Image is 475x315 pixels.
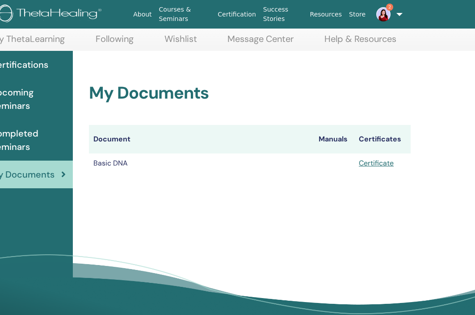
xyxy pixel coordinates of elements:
a: Help & Resources [324,33,396,51]
h2: My Documents [89,83,411,104]
a: Certification [214,6,259,23]
a: Wishlist [164,33,197,51]
a: Following [96,33,134,51]
a: About [130,6,155,23]
span: 2 [386,4,393,11]
a: Store [345,6,369,23]
a: Success Stories [260,1,307,27]
th: Manuals [314,125,354,153]
td: Basic DNA [89,153,314,173]
a: Resources [307,6,346,23]
a: Message Center [227,33,294,51]
a: Certificate [359,158,394,168]
a: Courses & Seminars [156,1,214,27]
th: Certificates [354,125,411,153]
th: Document [89,125,314,153]
img: default.jpg [376,7,391,21]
